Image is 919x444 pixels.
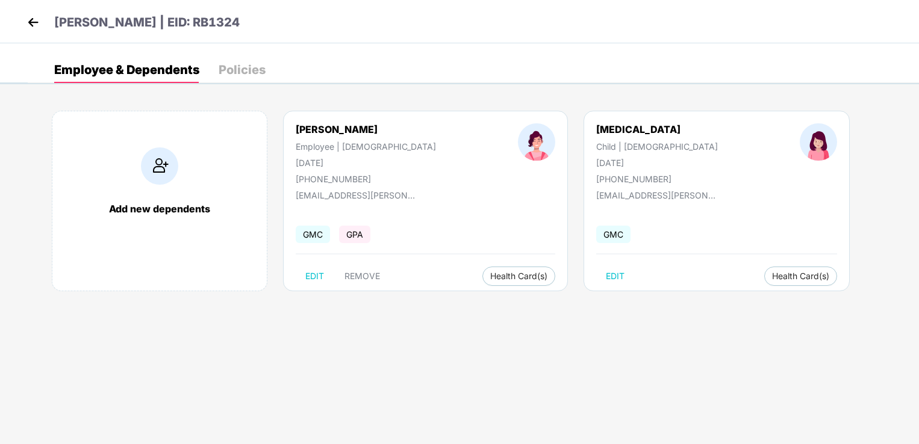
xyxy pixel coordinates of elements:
div: [PERSON_NAME] [296,123,436,135]
button: REMOVE [335,267,390,286]
span: REMOVE [344,271,380,281]
span: EDIT [305,271,324,281]
button: EDIT [296,267,334,286]
div: [EMAIL_ADDRESS][PERSON_NAME][DOMAIN_NAME] [296,190,416,200]
span: Health Card(s) [772,273,829,279]
img: profileImage [800,123,837,161]
div: Child | [DEMOGRAPHIC_DATA] [596,141,718,152]
div: [MEDICAL_DATA] [596,123,718,135]
img: back [24,13,42,31]
img: profileImage [518,123,555,161]
div: Add new dependents [64,203,255,215]
div: Policies [219,64,266,76]
div: Employee & Dependents [54,64,199,76]
button: Health Card(s) [482,267,555,286]
div: [EMAIL_ADDRESS][PERSON_NAME][DOMAIN_NAME] [596,190,717,200]
button: EDIT [596,267,634,286]
p: [PERSON_NAME] | EID: RB1324 [54,13,240,32]
div: [PHONE_NUMBER] [296,174,436,184]
span: GMC [296,226,330,243]
span: Health Card(s) [490,273,547,279]
span: GMC [596,226,631,243]
div: Employee | [DEMOGRAPHIC_DATA] [296,141,436,152]
div: [DATE] [596,158,718,168]
span: GPA [339,226,370,243]
button: Health Card(s) [764,267,837,286]
div: [PHONE_NUMBER] [596,174,718,184]
img: addIcon [141,147,178,185]
span: EDIT [606,271,625,281]
div: [DATE] [296,158,436,168]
